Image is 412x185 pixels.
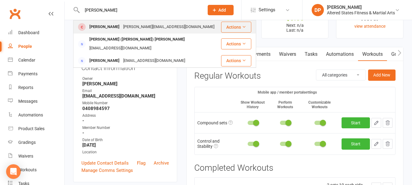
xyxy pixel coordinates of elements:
[18,112,43,117] div: Automations
[241,100,265,109] small: Show Workout History
[82,113,169,119] div: Address
[82,106,169,111] strong: 0408984597
[8,26,64,40] a: Dashboard
[18,71,38,76] div: Payments
[8,40,64,53] a: People
[308,100,331,109] small: Customizable Workouts
[277,100,293,109] small: Perform Workouts
[82,100,169,106] div: Mobile Number
[88,23,121,31] div: [PERSON_NAME]
[267,23,323,33] p: Next: n/a Last: n/a
[8,122,64,136] a: Product Sales
[8,136,64,149] a: Gradings
[6,164,21,179] div: Open Intercom Messenger
[121,56,187,65] div: [EMAIL_ADDRESS][DOMAIN_NAME]
[342,15,398,21] div: Never
[194,163,396,173] h3: Completed Workouts
[18,85,33,90] div: Reports
[137,159,145,167] a: Flag
[82,76,169,82] div: Owner
[218,8,226,12] span: Add
[82,88,169,94] div: Email
[18,154,33,158] div: Waivers
[8,94,64,108] a: Messages
[88,35,187,44] div: [PERSON_NAME] ([PERSON_NAME]) [PERSON_NAME]
[82,137,169,143] div: Date of Birth
[18,140,36,145] div: Gradings
[258,90,317,94] small: Mobile app / member portal settings
[195,112,235,133] td: Compound sets
[267,15,323,21] div: $0.00
[82,125,169,131] div: Member Number
[81,159,129,167] a: Update Contact Details
[221,22,251,33] button: Actions
[18,126,45,131] div: Product Sales
[342,138,370,149] a: Start
[82,118,169,123] strong: -
[221,38,251,49] button: Actions
[322,47,358,61] a: Automations
[80,6,200,14] input: Search...
[18,99,38,104] div: Messages
[327,5,395,10] div: [PERSON_NAME]
[7,6,23,21] a: Clubworx
[300,47,322,61] a: Tasks
[342,117,370,128] a: Start
[221,55,251,66] button: Actions
[327,10,395,16] div: Altered States Fitness & Martial Arts
[275,47,300,61] a: Waivers
[18,44,32,49] div: People
[8,67,64,81] a: Payments
[18,58,35,62] div: Calendar
[18,167,37,172] div: Workouts
[259,3,275,17] span: Settings
[154,159,169,167] a: Archive
[88,56,121,65] div: [PERSON_NAME]
[82,81,169,87] strong: [PERSON_NAME]
[8,53,64,67] a: Calendar
[18,30,39,35] div: Dashboard
[81,62,169,71] h3: Contact information
[312,4,324,16] div: DP
[245,47,275,61] a: Payments
[208,5,234,15] button: Add
[195,133,235,154] td: Control and Stability
[82,130,169,136] strong: -
[121,23,216,31] div: [PERSON_NAME][EMAIL_ADDRESS][DOMAIN_NAME]
[358,47,387,61] a: Workouts
[82,93,169,99] strong: [EMAIL_ADDRESS][DOMAIN_NAME]
[194,71,261,81] h3: Regular Workouts
[88,44,153,53] div: [EMAIL_ADDRESS][DOMAIN_NAME]
[8,149,64,163] a: Waivers
[82,142,169,148] strong: [DATE]
[8,81,64,94] a: Reports
[8,108,64,122] a: Automations
[8,163,64,177] a: Workouts
[82,149,169,155] div: Location
[354,24,385,29] a: view attendance
[81,167,133,174] a: Manage Comms Settings
[368,69,396,80] button: Add New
